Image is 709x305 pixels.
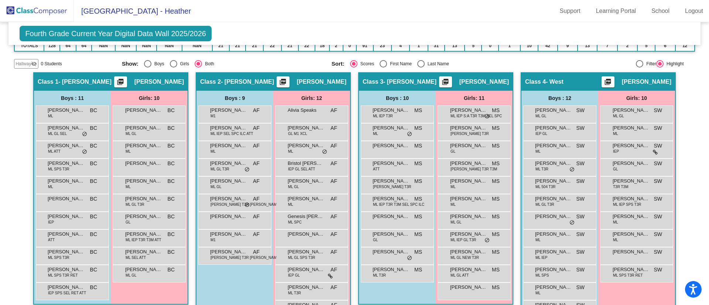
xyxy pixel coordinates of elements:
span: [PERSON_NAME] [288,231,325,238]
span: ML IEP T3R [373,113,393,119]
span: SW [576,160,585,167]
span: ML GL [210,184,222,190]
td: 2 [329,40,343,51]
span: IEP GL SEL ATT [288,166,315,172]
span: [PERSON_NAME] [613,195,650,202]
span: ML [373,131,378,136]
span: Class 1 [38,78,58,86]
span: MS [414,248,422,256]
div: First Name [387,60,412,67]
span: MS [492,160,500,167]
td: 21 [246,40,263,51]
span: - [PERSON_NAME] [383,78,436,86]
span: [PERSON_NAME] T3R [451,131,489,136]
span: do_not_disturb_alt [569,167,575,173]
span: AF [253,177,260,185]
span: ML IEP SEL SPC ILC ATT [210,131,253,136]
button: Print Students Details [439,76,452,87]
td: 21 [229,40,246,51]
span: BC [90,107,97,114]
mat-radio-group: Select an option [122,60,326,67]
span: [PERSON_NAME] [450,124,487,132]
span: [PERSON_NAME] [450,107,487,114]
span: Hallway [16,60,31,67]
span: MS [492,248,500,256]
span: AF [330,160,337,167]
mat-icon: picture_as_pdf [116,78,125,89]
span: do_not_disturb_alt [82,131,87,137]
span: AF [253,160,260,167]
span: ML IEP SPS T3R [613,202,641,207]
td: 18 [315,40,329,51]
a: Logout [679,5,709,17]
span: [PERSON_NAME] [450,142,487,149]
span: SW [654,142,662,150]
span: [PERSON_NAME]'[PERSON_NAME] [535,213,572,220]
span: GL M1 XCL [288,131,307,136]
div: Girls: 10 [598,91,675,105]
span: [PERSON_NAME] [373,124,410,132]
td: NaN [92,40,115,51]
td: 10 [520,40,538,51]
span: [PERSON_NAME] [48,195,85,202]
span: BC [90,177,97,185]
span: [PERSON_NAME] [535,142,572,149]
span: MS [492,142,500,150]
span: SW [576,195,585,203]
span: ML IEP T3R T3M ATT [126,237,161,243]
span: MS [492,231,500,238]
span: ML [126,149,131,154]
span: [PERSON_NAME] T3R [PERSON_NAME] [210,255,280,260]
span: [PERSON_NAME] [373,195,410,202]
mat-icon: visibility_off [31,61,37,67]
span: [PERSON_NAME] [613,231,650,238]
span: [PERSON_NAME] [210,248,247,256]
span: [PERSON_NAME] [210,177,247,185]
td: 5 [465,40,482,51]
span: ML SPC [288,219,302,225]
span: AF [330,142,337,150]
span: SW [654,213,662,221]
span: SW [654,160,662,167]
td: 0 [482,40,499,51]
span: IEP [613,149,619,154]
span: AF [330,248,337,256]
span: SW [654,231,662,238]
span: ML GL T3R [126,202,144,207]
span: [PERSON_NAME] [450,160,487,167]
div: Boys : 9 [196,91,273,105]
span: Fourth Grade Current Year Digital Data Wall 2025/2026 [20,26,212,41]
span: [PERSON_NAME] [288,124,325,132]
span: [PERSON_NAME] [450,195,487,202]
td: 31 [428,40,445,51]
span: GL [373,237,378,243]
td: 22 [298,40,315,51]
span: [PERSON_NAME] [535,177,572,185]
span: ML SPS T3R [48,166,69,172]
span: Alivia Speaks [288,107,325,114]
div: Girls: 12 [273,91,350,105]
div: Boys : 10 [359,91,436,105]
td: 23 [373,40,391,51]
span: ML GL [288,184,299,190]
span: BC [168,248,175,256]
span: ML [210,149,216,154]
span: [PERSON_NAME] [125,195,162,202]
span: ML GL [613,113,624,119]
td: 6 [655,40,675,51]
span: SW [654,107,662,114]
td: 13 [578,40,597,51]
span: ML [451,184,456,190]
span: do_not_disturb_alt [407,131,412,137]
span: SW [576,107,585,114]
span: MS [492,124,500,132]
span: do_not_disturb_alt [244,202,250,208]
span: ML GL T3R [210,166,229,172]
span: ML 504 T3R [535,184,555,190]
span: do_not_disturb_alt [484,114,490,119]
span: AF [253,107,260,114]
span: Genesis [PERSON_NAME] [288,213,325,220]
mat-radio-group: Select an option [332,60,536,67]
span: AF [330,213,337,221]
span: BC [90,142,97,150]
